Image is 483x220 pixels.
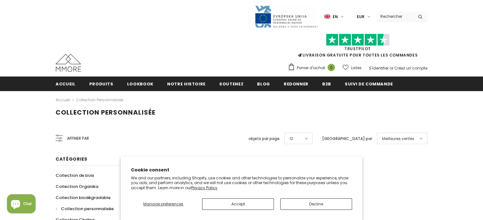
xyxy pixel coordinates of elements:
[322,136,372,142] label: [GEOGRAPHIC_DATA] par
[219,77,243,91] a: soutenez
[56,81,76,87] span: Accueil
[127,77,153,91] a: Lookbook
[344,46,371,51] a: TrustPilot
[369,65,389,71] a: S'identifier
[131,176,352,190] p: We and our partners, including Shopify, use cookies and other technologies to personalize your ex...
[76,97,123,103] a: Collection personnalisée
[257,77,270,91] a: Blog
[56,172,94,178] span: Collection de bois
[324,14,330,19] img: i-lang-1.png
[56,183,98,190] span: Collection Organika
[322,81,331,87] span: B2B
[191,185,217,190] a: Privacy Policy
[328,64,335,71] span: 0
[343,62,362,73] a: Listes
[56,170,94,181] a: Collection de bois
[326,34,390,46] img: Faites confiance aux étoiles pilotes
[167,81,206,87] span: Notre histoire
[56,96,70,104] a: Accueil
[257,81,270,87] span: Blog
[56,181,98,192] a: Collection Organika
[56,192,111,203] a: Collection biodégradable
[56,54,81,72] img: Cas MMORE
[131,167,352,173] h2: Cookie consent
[255,5,318,28] img: Javni Razpis
[89,81,113,87] span: Produits
[345,81,393,87] span: Suivi de commande
[284,77,309,91] a: Redonner
[382,136,414,142] span: Meilleures ventes
[297,65,325,71] span: Panier d'achat
[143,201,183,207] span: Manage preferences
[284,81,309,87] span: Redonner
[280,198,352,210] button: Decline
[288,63,338,73] a: Panier d'achat 0
[89,77,113,91] a: Produits
[351,65,362,71] span: Listes
[288,37,427,58] span: LIVRAISON GRATUITE POUR TOUTES LES COMMANDES
[202,198,274,210] button: Accept
[56,77,76,91] a: Accueil
[357,14,364,20] span: EUR
[390,65,393,71] span: or
[377,12,413,21] input: Search Site
[345,77,393,91] a: Suivi de commande
[5,194,37,215] inbox-online-store-chat: Shopify online store chat
[56,195,111,201] span: Collection biodégradable
[56,108,155,117] span: Collection personnalisée
[61,206,114,212] span: Collection personnalisée
[56,203,114,214] a: Collection personnalisée
[322,77,331,91] a: B2B
[167,77,206,91] a: Notre histoire
[56,156,87,162] span: Catégories
[333,14,338,20] span: en
[255,14,318,19] a: Javni Razpis
[248,136,280,142] label: objets par page
[394,65,427,71] a: Créez un compte
[67,135,89,142] span: Affiner par
[127,81,153,87] span: Lookbook
[289,136,293,142] span: 12
[219,81,243,87] span: soutenez
[131,198,196,210] button: Manage preferences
